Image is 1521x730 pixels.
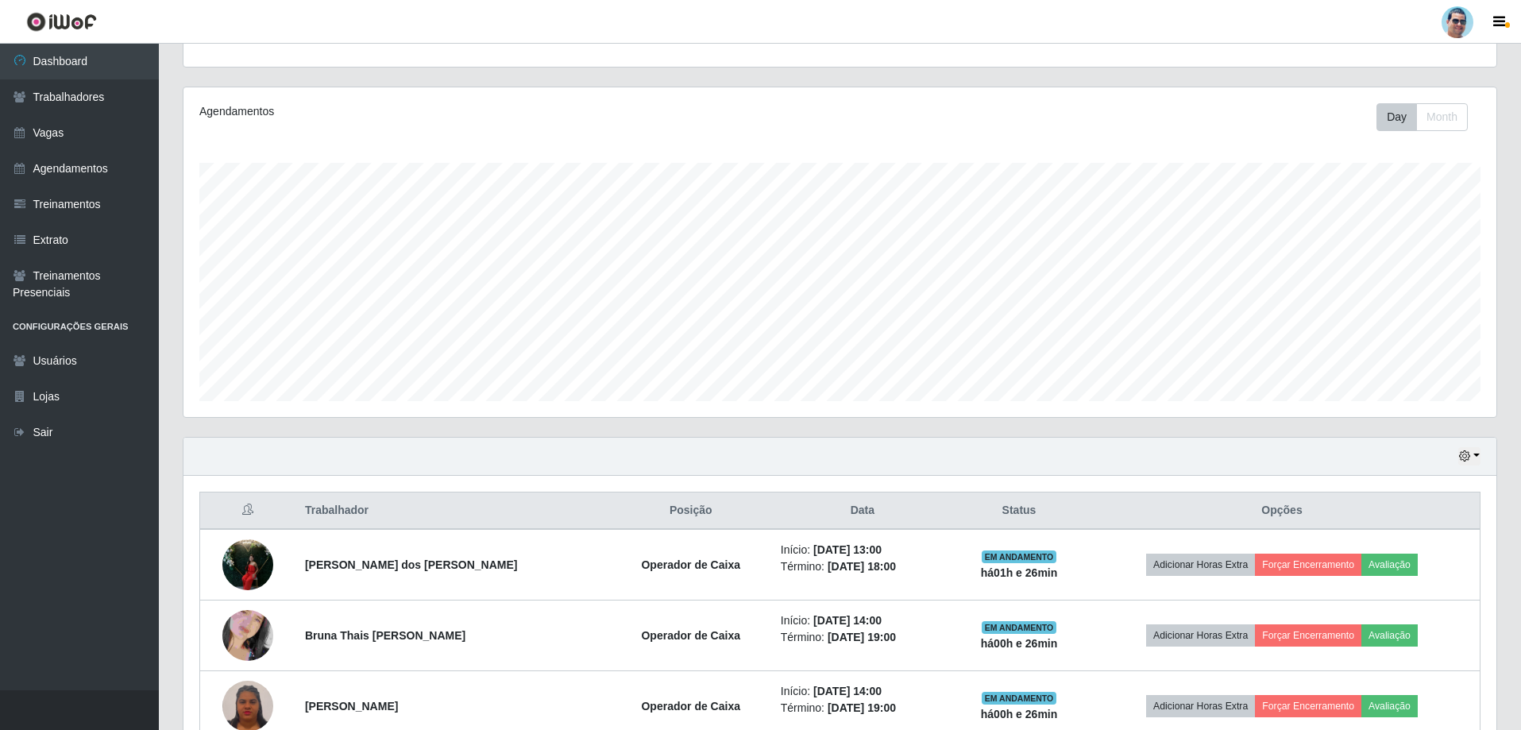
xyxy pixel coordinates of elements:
time: [DATE] 18:00 [828,560,896,573]
th: Status [954,492,1084,530]
button: Adicionar Horas Extra [1146,624,1255,647]
th: Posição [611,492,771,530]
li: Término: [781,558,944,575]
time: [DATE] 19:00 [828,701,896,714]
time: [DATE] 14:00 [813,685,882,697]
button: Avaliação [1361,695,1418,717]
li: Início: [781,683,944,700]
button: Adicionar Horas Extra [1146,695,1255,717]
li: Término: [781,629,944,646]
img: 1674666029234.jpeg [222,590,273,681]
time: [DATE] 14:00 [813,614,882,627]
button: Forçar Encerramento [1255,624,1361,647]
th: Data [771,492,954,530]
time: [DATE] 19:00 [828,631,896,643]
div: First group [1376,103,1468,131]
span: EM ANDAMENTO [982,550,1057,563]
strong: há 00 h e 26 min [981,637,1058,650]
th: Opções [1084,492,1480,530]
li: Início: [781,542,944,558]
button: Avaliação [1361,554,1418,576]
time: [DATE] 13:00 [813,543,882,556]
strong: há 00 h e 26 min [981,708,1058,720]
strong: [PERSON_NAME] dos [PERSON_NAME] [305,558,518,571]
button: Avaliação [1361,624,1418,647]
button: Adicionar Horas Extra [1146,554,1255,576]
button: Forçar Encerramento [1255,554,1361,576]
button: Day [1376,103,1417,131]
button: Month [1416,103,1468,131]
span: EM ANDAMENTO [982,692,1057,705]
div: Toolbar with button groups [1376,103,1480,131]
img: CoreUI Logo [26,12,97,32]
img: 1751968749933.jpeg [222,531,273,598]
button: Forçar Encerramento [1255,695,1361,717]
strong: [PERSON_NAME] [305,700,398,713]
li: Término: [781,700,944,716]
strong: Bruna Thais [PERSON_NAME] [305,629,465,642]
strong: há 01 h e 26 min [981,566,1058,579]
strong: Operador de Caixa [641,629,740,642]
span: EM ANDAMENTO [982,621,1057,634]
strong: Operador de Caixa [641,700,740,713]
div: Agendamentos [199,103,720,120]
strong: Operador de Caixa [641,558,740,571]
li: Início: [781,612,944,629]
th: Trabalhador [295,492,611,530]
